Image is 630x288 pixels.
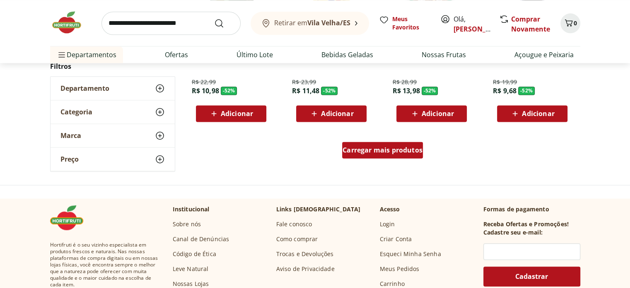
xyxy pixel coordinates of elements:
[192,78,216,86] span: R$ 22,99
[60,108,92,116] span: Categoria
[483,205,580,213] p: Formas de pagamento
[60,131,81,140] span: Marca
[380,220,395,228] a: Login
[321,110,353,117] span: Adicionar
[380,280,405,288] a: Carrinho
[515,273,548,280] span: Cadastrar
[321,87,338,95] span: - 52 %
[483,266,580,286] button: Cadastrar
[51,77,175,100] button: Departamento
[497,105,567,122] button: Adicionar
[379,15,430,31] a: Meus Favoritos
[50,10,92,35] img: Hortifruti
[173,280,209,288] a: Nossas Lojas
[173,205,210,213] p: Institucional
[276,265,335,273] a: Aviso de Privacidade
[196,105,266,122] button: Adicionar
[574,19,577,27] span: 0
[422,110,454,117] span: Adicionar
[380,265,420,273] a: Meus Pedidos
[296,105,367,122] button: Adicionar
[221,87,237,95] span: - 52 %
[392,86,420,95] span: R$ 13,98
[483,228,543,237] h3: Cadastre seu e-mail:
[392,78,416,86] span: R$ 28,99
[493,78,517,86] span: R$ 19,99
[276,235,318,243] a: Como comprar
[173,220,201,228] a: Sobre nós
[454,14,490,34] span: Olá,
[57,45,116,65] span: Departamentos
[307,18,350,27] b: Vila Velha/ES
[50,242,159,288] span: Hortifruti é o seu vizinho especialista em produtos frescos e naturais. Nas nossas plataformas de...
[321,50,373,60] a: Bebidas Geladas
[173,250,216,258] a: Código de Ética
[396,105,467,122] button: Adicionar
[422,87,438,95] span: - 52 %
[192,86,219,95] span: R$ 10,98
[50,205,92,230] img: Hortifruti
[493,86,517,95] span: R$ 9,68
[380,205,400,213] p: Acesso
[251,12,369,35] button: Retirar emVila Velha/ES
[514,50,574,60] a: Açougue e Peixaria
[173,235,229,243] a: Canal de Denúncias
[392,15,430,31] span: Meus Favoritos
[511,15,550,34] a: Comprar Novamente
[380,235,412,243] a: Criar Conta
[454,24,507,34] a: [PERSON_NAME]
[380,250,441,258] a: Esqueci Minha Senha
[101,12,241,35] input: search
[214,18,234,28] button: Submit Search
[221,110,253,117] span: Adicionar
[342,142,423,162] a: Carregar mais produtos
[276,205,361,213] p: Links [DEMOGRAPHIC_DATA]
[560,13,580,33] button: Carrinho
[343,147,422,153] span: Carregar mais produtos
[50,58,175,75] h2: Filtros
[51,100,175,123] button: Categoria
[483,220,569,228] h3: Receba Ofertas e Promoções!
[237,50,273,60] a: Último Lote
[51,124,175,147] button: Marca
[60,84,109,92] span: Departamento
[292,78,316,86] span: R$ 23,99
[173,265,209,273] a: Leve Natural
[522,110,554,117] span: Adicionar
[518,87,535,95] span: - 52 %
[274,19,350,27] span: Retirar em
[276,250,334,258] a: Trocas e Devoluções
[51,148,175,171] button: Preço
[57,45,67,65] button: Menu
[60,155,79,163] span: Preço
[292,86,319,95] span: R$ 11,48
[422,50,466,60] a: Nossas Frutas
[165,50,188,60] a: Ofertas
[276,220,312,228] a: Fale conosco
